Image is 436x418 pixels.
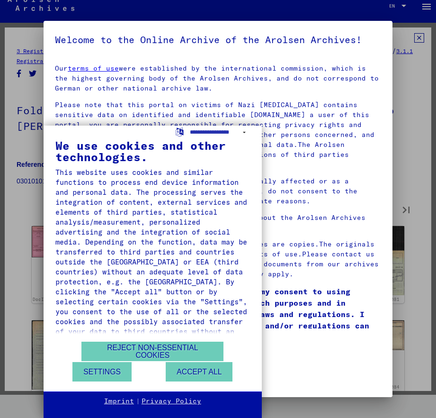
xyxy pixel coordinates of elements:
button: Reject non-essential cookies [81,342,223,361]
button: Settings [72,362,132,382]
div: We use cookies and other technologies. [55,140,250,163]
button: Accept all [166,362,232,382]
div: This website uses cookies and similar functions to process end device information and personal da... [55,167,250,346]
a: Imprint [104,397,134,406]
a: Privacy Policy [142,397,201,406]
